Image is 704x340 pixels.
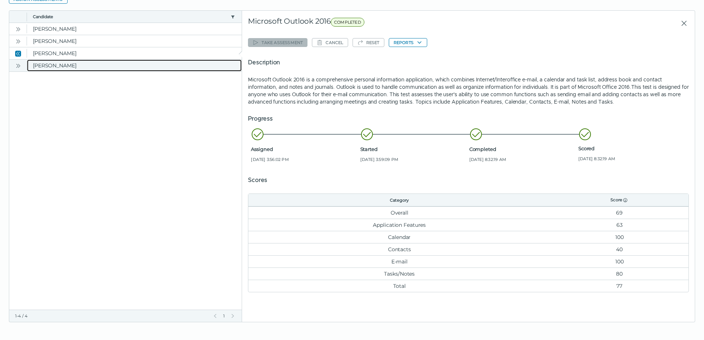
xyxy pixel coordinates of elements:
p: Microsoft Outlook 2016 is a comprehensive personal information application, which combines Intern... [248,76,689,105]
button: Close [675,17,689,30]
span: [DATE] 3:59:09 PM [360,156,466,162]
span: COMPLETED [331,18,364,27]
th: Category [248,194,550,206]
td: 77 [550,280,688,292]
clr-dg-cell: [PERSON_NAME] [27,47,242,59]
span: [DATE] 8:32:19 AM [578,156,684,162]
button: candidate filter [230,14,236,20]
button: Open [14,61,23,70]
td: Calendar [248,231,550,243]
cds-icon: Open [15,63,21,69]
td: Tasks/Notes [248,267,550,280]
span: Completed [469,146,575,152]
button: Previous Page [212,313,218,319]
button: Reset [353,38,384,47]
td: E-mail [248,255,550,267]
td: 100 [550,255,688,267]
td: Contacts [248,243,550,255]
button: Open [14,37,23,46]
td: Total [248,280,550,292]
span: Scored [578,145,684,151]
h5: Progress [248,114,689,123]
cds-icon: Close [15,51,21,57]
td: Application Features [248,219,550,231]
span: Started [360,146,466,152]
td: 40 [550,243,688,255]
button: Cancel [312,38,348,47]
span: Assigned [251,146,357,152]
clr-dg-cell: [PERSON_NAME] [27,60,242,71]
div: 1-4 / 4 [15,313,208,319]
cds-icon: Open [15,38,21,44]
td: Overall [248,206,550,219]
button: Candidate [33,14,228,20]
td: 100 [550,231,688,243]
h5: Description [248,58,689,67]
th: Score [550,194,688,206]
td: 63 [550,219,688,231]
button: Open [14,24,23,33]
h5: Scores [248,176,689,185]
td: 69 [550,206,688,219]
clr-dg-cell: [PERSON_NAME] [27,23,242,35]
button: Take assessment [248,38,307,47]
span: [DATE] 8:32:19 AM [469,156,575,162]
button: Reports [389,38,427,47]
button: Close [14,49,23,58]
div: Microsoft Outlook 2016 [248,17,521,30]
clr-dg-cell: [PERSON_NAME] [27,35,242,47]
cds-icon: Open [15,26,21,32]
span: [DATE] 3:56:02 PM [251,156,357,162]
span: 1 [222,313,225,319]
button: Next Page [230,313,236,319]
td: 80 [550,267,688,280]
